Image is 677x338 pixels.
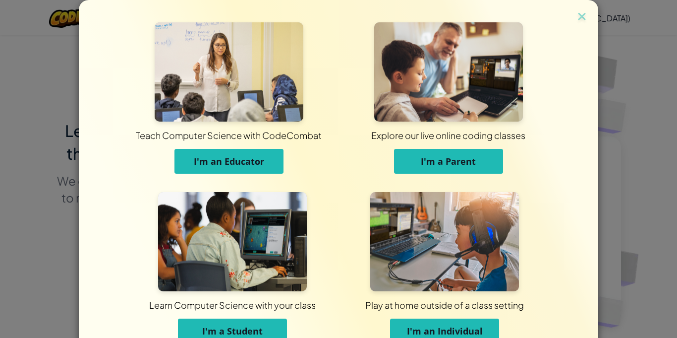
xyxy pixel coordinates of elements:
[158,192,307,291] img: For Students
[421,155,476,167] span: I'm a Parent
[575,10,588,25] img: close icon
[394,149,503,174] button: I'm a Parent
[194,155,264,167] span: I'm an Educator
[174,149,283,174] button: I'm an Educator
[407,325,483,337] span: I'm an Individual
[202,325,263,337] span: I'm a Student
[370,192,519,291] img: For Individuals
[374,22,523,122] img: For Parents
[155,22,303,122] img: For Educators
